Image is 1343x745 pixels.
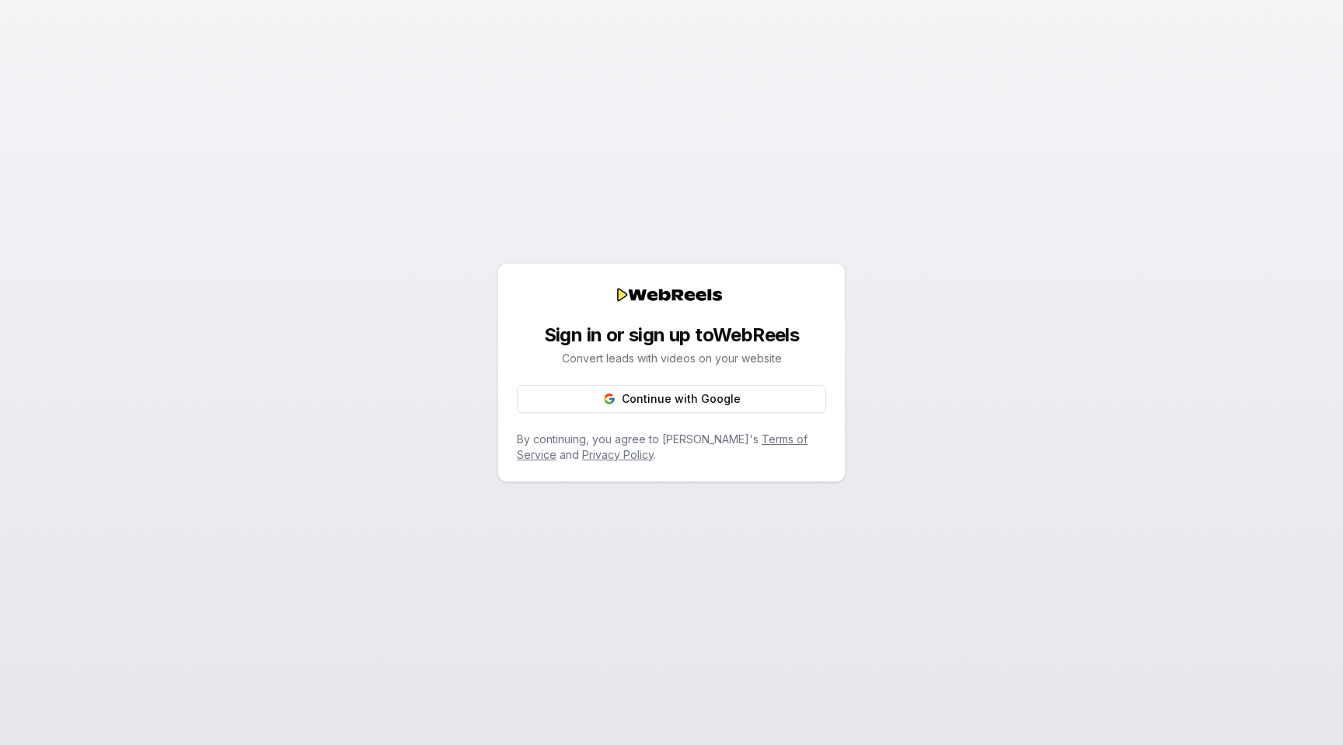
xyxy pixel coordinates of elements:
a: Privacy Policy [582,448,654,461]
div: Sign in or sign up to WebReels [544,323,800,348]
div: Convert leads with videos on your website [562,351,782,366]
a: Terms of Service [517,432,808,461]
p: By continuing, you agree to [PERSON_NAME]'s and . [517,432,826,463]
button: Continue with Google [517,385,826,413]
img: Testimo logo [617,282,726,306]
